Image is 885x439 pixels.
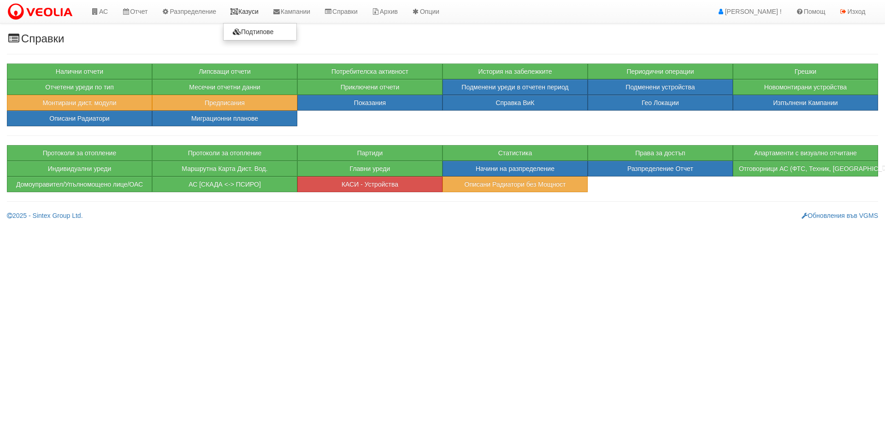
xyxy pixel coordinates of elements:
button: Показания [297,95,442,111]
img: VeoliaLogo.png [7,2,77,22]
button: Липсващи отчети [152,64,297,79]
button: Миграционни планове [152,111,297,126]
button: Изпълнени Кампании [733,95,878,111]
button: Грешки [733,64,878,79]
button: Начини на разпределение [442,161,588,176]
h3: Справки [7,33,878,45]
button: Новомонтирани устройства [733,79,878,95]
button: Главни уреди [297,161,442,176]
button: Домоуправител/Упълномощено лице/ОАС [7,176,152,192]
button: Статистика [442,145,588,161]
a: Подтипове [224,26,296,38]
button: Описани Радиатори без Мощност [442,176,588,192]
button: Гео Локации [588,95,733,111]
a: 2025 - Sintex Group Ltd. [7,212,83,219]
button: Протоколи за отопление [7,145,152,161]
button: Подменени уреди в отчетен период [442,79,588,95]
button: Права за достъп [588,145,733,161]
a: Маршрутна Карта Дист. Вод. [152,161,297,176]
button: Разпределение Отчет [588,161,733,176]
button: Потребителска активност [297,64,442,79]
button: АС [СКАДА <-> ПСИРО] [152,176,297,192]
button: Приключени отчети [297,79,442,95]
button: Периодични операции [588,64,733,79]
a: Обновления във VGMS [802,212,878,219]
button: Предписания [152,95,297,111]
button: Описани Радиатори [7,111,152,126]
button: Апартаменти с визуално отчитане [733,145,878,161]
button: Подменени устройства [588,79,733,95]
button: Налични отчети [7,64,152,79]
button: Протоколи за отопление [152,145,297,161]
button: История на забележките [442,64,588,79]
button: Справка ВиК [442,95,588,111]
button: Отчетени уреди по тип [7,79,152,95]
button: Месечни отчетни данни [152,79,297,95]
button: КАСИ - Устройства [297,176,442,192]
button: Партиди [297,145,442,161]
button: Монтирани дист. модули [7,95,152,111]
button: Индивидуални уреди [7,161,152,176]
button: Отговорници АС (ФТС, Техник, [GEOGRAPHIC_DATA]) [733,161,878,176]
